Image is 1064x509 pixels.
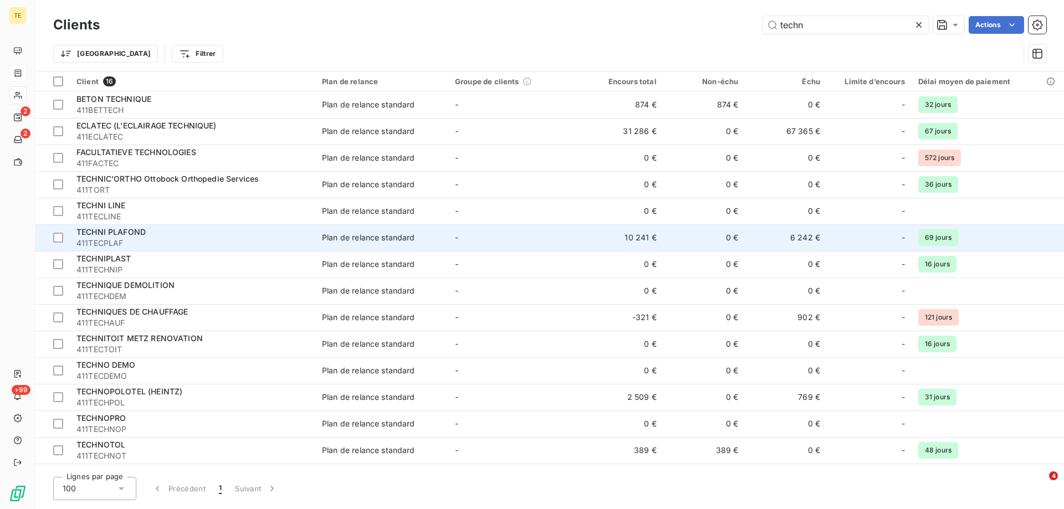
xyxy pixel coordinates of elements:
span: 121 jours [918,309,959,326]
td: 0 € [663,251,745,277]
td: 902 € [745,304,827,331]
span: 411TECHNOT [76,450,309,461]
span: - [455,419,458,428]
td: 0 € [745,251,827,277]
td: 0 € [663,304,745,331]
span: 572 jours [918,150,961,166]
button: 1 [212,477,228,500]
td: 0 € [745,357,827,384]
span: - [902,99,905,110]
span: 411TECHNIP [76,264,309,275]
span: - [455,445,458,455]
span: 411TECLINE [76,211,309,222]
div: Échu [751,77,820,86]
span: - [902,126,905,137]
td: 0 € [745,198,827,224]
span: - [902,259,905,270]
span: - [902,338,905,349]
span: - [455,179,458,189]
div: Plan de relance standard [322,152,415,163]
td: 389 € [663,437,745,464]
button: Filtrer [172,45,223,63]
div: Encours total [588,77,657,86]
span: 411BETTECH [76,105,309,116]
td: 0 € [663,171,745,198]
td: 0 € [663,384,745,410]
td: 0 € [663,410,745,437]
span: 4 [1049,471,1058,480]
div: Non-échu [670,77,739,86]
div: Plan de relance standard [322,205,415,217]
span: - [902,152,905,163]
td: 0 € [663,198,745,224]
span: - [455,153,458,162]
td: 0 € [663,145,745,171]
iframe: Intercom live chat [1026,471,1053,498]
span: 411TECTOIT [76,344,309,355]
div: Plan de relance standard [322,259,415,270]
td: 10 241 € [581,224,663,251]
td: 0 € [663,464,745,490]
td: 0 € [663,331,745,357]
span: TECHNI LINE [76,200,126,210]
div: TE [9,7,27,24]
button: Précédent [145,477,212,500]
span: TECHNOTOL [76,440,125,449]
span: 2 [21,128,30,138]
div: Plan de relance standard [322,232,415,243]
td: 0 € [745,331,827,357]
span: TECHNIC'ORTHO Ottobock Orthopedie Services [76,174,259,183]
div: Plan de relance standard [322,126,415,137]
td: 0 € [663,224,745,251]
td: 0 € [663,357,745,384]
input: Rechercher [763,16,929,34]
span: 100 [63,483,76,494]
td: 874 € [663,91,745,118]
span: - [455,312,458,322]
span: - [455,392,458,402]
span: 411TECHPOL [76,397,309,408]
span: TECHNITOIT METZ RENOVATION [76,333,203,343]
td: 0 € [581,198,663,224]
span: 36 jours [918,176,958,193]
span: TECHNIQUE DEMOLITION [76,280,175,290]
td: 0 € [581,410,663,437]
td: 0 € [581,251,663,277]
td: 0 € [581,357,663,384]
span: BETON TECHNIQUE [76,94,151,104]
span: - [455,366,458,375]
span: - [902,312,905,323]
div: Plan de relance standard [322,392,415,403]
span: 411ECLATEC [76,131,309,142]
td: 2 509 € [581,384,663,410]
div: Plan de relance standard [322,99,415,110]
span: - [455,233,458,242]
span: 411TORT [76,184,309,196]
div: Plan de relance standard [322,312,415,323]
span: 32 jours [918,96,958,113]
td: 0 € [663,277,745,304]
td: 6 242 € [745,224,827,251]
h3: Clients [53,15,100,35]
div: Plan de relance [322,77,442,86]
span: TECHNIQUES DE CHAUFFAGE [76,307,188,316]
span: - [902,445,905,456]
span: TECHNOPOLOTEL (HEINTZ) [76,387,182,396]
span: 16 jours [918,256,956,273]
span: - [902,285,905,296]
span: - [902,365,905,376]
span: - [455,339,458,348]
td: -321 € [581,304,663,331]
span: TES TECHNIFOR [76,466,139,476]
td: 0 € [745,277,827,304]
span: 2 [21,106,30,116]
div: Limite d’encours [833,77,905,86]
span: - [902,232,905,243]
div: Plan de relance standard [322,179,415,190]
td: 0 € [581,277,663,304]
span: TECHNO DEMO [76,360,136,369]
td: 0 € [581,145,663,171]
td: 874 € [581,91,663,118]
span: 48 jours [918,442,958,459]
span: 67 jours [918,123,958,140]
